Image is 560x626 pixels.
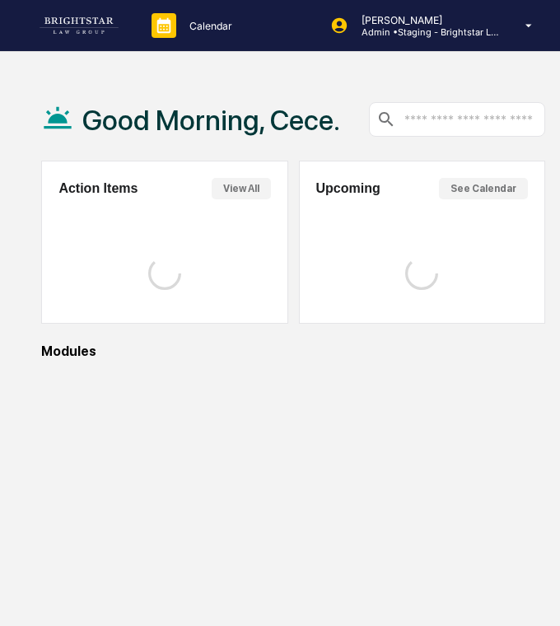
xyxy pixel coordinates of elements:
[40,17,119,34] img: logo
[348,14,502,26] p: [PERSON_NAME]
[348,26,502,38] p: Admin • Staging - Brightstar Law Group
[58,181,138,196] h2: Action Items
[439,178,528,199] button: See Calendar
[176,20,240,32] p: Calendar
[316,181,380,196] h2: Upcoming
[82,104,340,137] h1: Good Morning, Cece.
[212,178,271,199] button: View All
[41,343,545,359] div: Modules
